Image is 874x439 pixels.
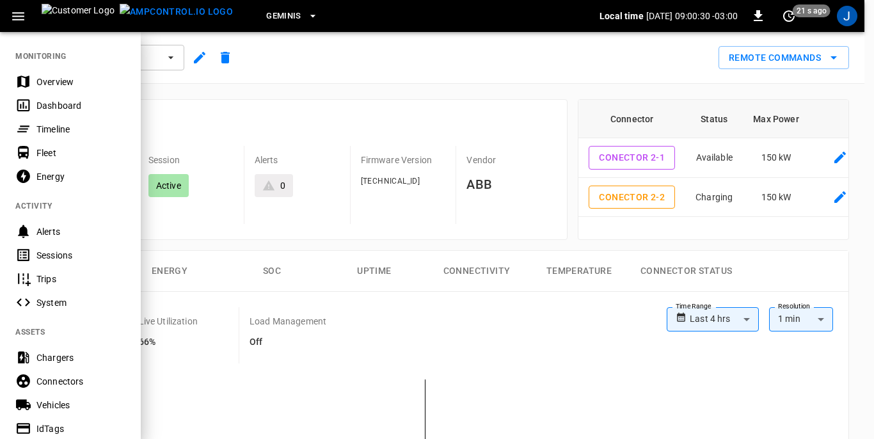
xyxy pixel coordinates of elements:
div: Vehicles [36,399,125,411]
div: System [36,296,125,309]
div: Sessions [36,249,125,262]
span: 21 s ago [793,4,830,17]
button: set refresh interval [779,6,799,26]
div: Fleet [36,147,125,159]
span: Geminis [266,9,301,24]
div: Overview [36,76,125,88]
div: Energy [36,170,125,183]
div: Dashboard [36,99,125,112]
p: Local time [600,10,644,22]
div: IdTags [36,422,125,435]
img: Customer Logo [42,4,115,28]
div: Chargers [36,351,125,364]
p: [DATE] 09:00:30 -03:00 [646,10,738,22]
img: ampcontrol.io logo [120,4,233,20]
div: Timeline [36,123,125,136]
div: Connectors [36,375,125,388]
div: Trips [36,273,125,285]
div: Alerts [36,225,125,238]
div: profile-icon [837,6,857,26]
